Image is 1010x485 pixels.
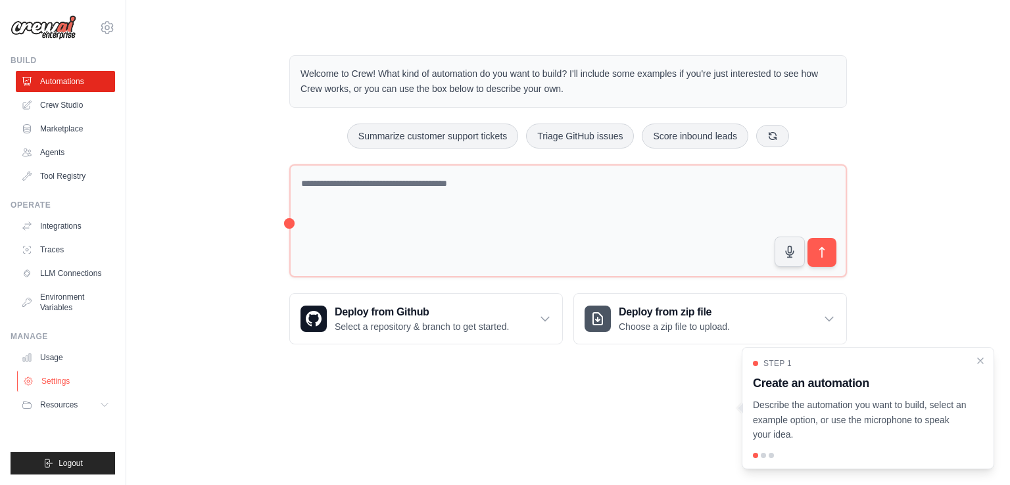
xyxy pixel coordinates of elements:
a: Traces [16,239,115,260]
button: Close walkthrough [975,356,986,366]
p: Choose a zip file to upload. [619,320,730,333]
button: Triage GitHub issues [526,124,634,149]
div: Operate [11,200,115,210]
button: Score inbound leads [642,124,748,149]
img: Logo [11,15,76,40]
h3: Create an automation [753,374,967,392]
a: Environment Variables [16,287,115,318]
a: Tool Registry [16,166,115,187]
button: Summarize customer support tickets [347,124,518,149]
div: Manage [11,331,115,342]
iframe: Chat Widget [944,422,1010,485]
a: Agents [16,142,115,163]
div: Build [11,55,115,66]
p: Describe the automation you want to build, select an example option, or use the microphone to spe... [753,398,967,442]
p: Welcome to Crew! What kind of automation do you want to build? I'll include some examples if you'... [301,66,836,97]
a: Integrations [16,216,115,237]
button: Resources [16,394,115,415]
span: Logout [59,458,83,469]
a: LLM Connections [16,263,115,284]
a: Usage [16,347,115,368]
h3: Deploy from Github [335,304,509,320]
a: Marketplace [16,118,115,139]
h3: Deploy from zip file [619,304,730,320]
span: Step 1 [763,358,792,369]
span: Resources [40,400,78,410]
a: Automations [16,71,115,92]
button: Logout [11,452,115,474]
a: Settings [17,371,116,392]
p: Select a repository & branch to get started. [335,320,509,333]
a: Crew Studio [16,95,115,116]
